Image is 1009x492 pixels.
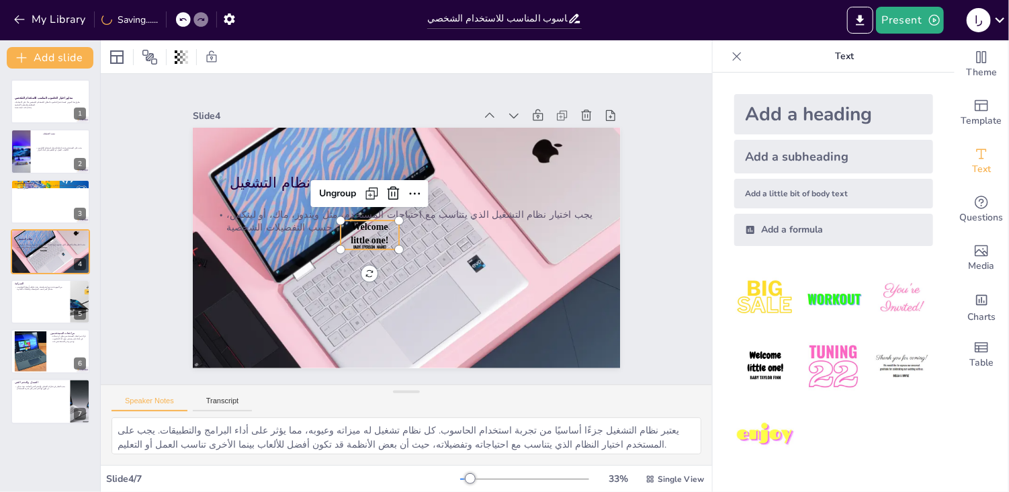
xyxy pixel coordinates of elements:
span: Media [969,259,995,274]
div: Layout [106,46,128,68]
span: Text [972,162,991,177]
p: يتناول هذا العرض كيفية اختيار الحاسوب المثالي للاستخدام الشخصي بناءً على الاحتياجات المختلفة والم... [15,101,86,106]
div: 7 [11,379,90,423]
div: ر ا [967,8,991,32]
div: 1 [74,108,86,120]
div: Slide 4 [193,110,475,122]
span: Table [969,356,994,370]
button: Transcript [193,397,253,411]
div: Add a formula [734,214,933,246]
p: يجب اختيار نظام التشغيل الذي يتناسب مع احتياجات المستخدم، مثل ويندوز، ماك، أو لينكس، حسب التفضيلا... [15,244,86,249]
div: 6 [11,329,90,374]
span: Questions [960,210,1004,225]
span: Template [961,114,1002,128]
textarea: يعتبر نظام التشغيل جزءًا أساسيًا من تجربة استخدام الحاسوب. كل نظام تشغيل له ميزاته وعيوبه، مما يؤ... [112,417,701,454]
img: 2.jpeg [802,268,865,330]
strong: معايير اختيار الحاسوب المناسب للاستخدام الشخصي [15,96,73,99]
div: Add a heading [734,94,933,134]
p: تحديد الاحتياجات [43,132,77,135]
div: Change the overall theme [955,40,1008,89]
div: Add a little bit of body text [734,179,933,208]
p: تشمل المواصفات الأساسية المعالج، الذاكرة، وسعة التخزين. يجب اختيار المواصفات المناسبة لضمان أداء ... [15,185,86,190]
button: My Library [10,9,91,30]
div: Add ready made slides [955,89,1008,137]
button: Export to PowerPoint [847,7,873,34]
p: قراءة مراجعات المستخدمين يمكن أن تساعد في اتخاذ قرار مستنير حول أداء الحاسوب ومدى رضى المستخدمين ... [50,335,86,343]
p: مواصفات الحاسوب [15,181,86,186]
input: Insert title [427,9,568,28]
img: 3.jpeg [871,268,933,330]
span: Charts [967,310,996,325]
img: 5.jpeg [802,335,865,398]
span: Baby [PERSON_NAME] [353,244,386,250]
span: Position [142,49,158,65]
div: 2 [11,129,90,173]
div: 6 [74,358,86,370]
img: 4.jpeg [734,335,797,398]
div: 7 [74,408,86,420]
span: Single View [658,474,704,485]
div: Ungroup [314,183,361,204]
div: 5 [11,280,90,324]
div: 4 [11,229,90,274]
div: Add images, graphics, shapes or video [955,234,1008,282]
div: Get real-time input from your audience [955,186,1008,234]
div: 3 [74,208,86,220]
div: Slide 4 / 7 [106,473,460,485]
button: Add slide [7,47,93,69]
div: 33 % [603,473,635,485]
img: 6.jpeg [871,335,933,398]
button: ر ا [967,7,991,34]
p: يجب اختيار نظام التشغيل الذي يتناسب مع احتياجات المستخدم، مثل ويندوز، ماك، أو لينكس، حسب التفضيلا... [214,208,599,235]
div: 3 [11,179,90,224]
p: نظام التشغيل [17,238,89,242]
div: Add a table [955,331,1008,379]
img: 1.jpeg [734,268,797,330]
p: Text [748,40,941,73]
button: Speaker Notes [112,397,187,411]
span: Welcome little one! [40,247,47,251]
p: Generated with [URL] [15,106,86,109]
p: الميزانية [15,281,67,285]
span: Baby [PERSON_NAME] [40,251,46,252]
div: 2 [74,158,86,170]
p: نظام التشغيل [229,173,614,193]
div: 5 [74,308,86,320]
div: Add a subheading [734,140,933,173]
p: مراجعات المستخدمين [50,331,86,335]
span: Theme [966,65,997,80]
img: 7.jpeg [734,404,797,466]
div: Add charts and graphs [955,282,1008,331]
div: Add text boxes [955,137,1008,186]
div: Saving...... [101,13,158,26]
button: Present [876,7,943,34]
div: 4 [74,258,86,270]
p: الضمان والدعم الفني [15,381,67,385]
p: من المهم تحديد ميزانية واضحة، حيث تختلف أسعار الحواسيب بشكل كبير حسب المواصفات والعلامات التجارية. [15,286,67,290]
p: يجب النظر في خيارات الضمان والدعم الفني المتاحة، حيث يمكن أن يكون لها تأثير كبير على تجربة الاستخ... [15,386,67,391]
div: 1 [11,79,90,124]
span: Welcome little one! [351,222,388,245]
p: يجب على المستخدم تحديد احتياجاته مثل استخدام الحاسوب للألعاب، العمل، أو التعليم قبل اتخاذ القرار. [35,147,87,151]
